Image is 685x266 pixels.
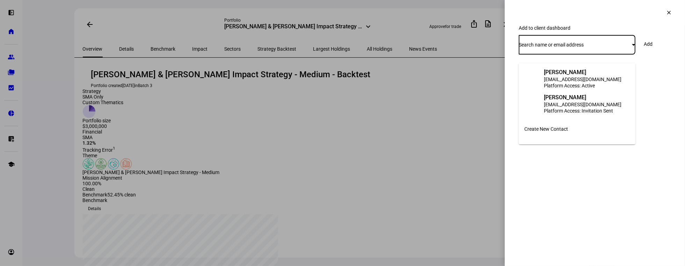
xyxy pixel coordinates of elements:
div: [PERSON_NAME] [544,94,621,101]
div: PR [524,94,538,108]
div: Platform Access: Invitation Sent [544,108,621,114]
div: [PERSON_NAME] [544,69,621,76]
div: [EMAIL_ADDRESS][DOMAIN_NAME] [544,101,621,108]
div: CK [524,69,538,83]
span: Create New Contact [524,126,568,132]
div: Platform Access: Active [544,83,621,88]
div: [EMAIL_ADDRESS][DOMAIN_NAME] [544,76,621,83]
